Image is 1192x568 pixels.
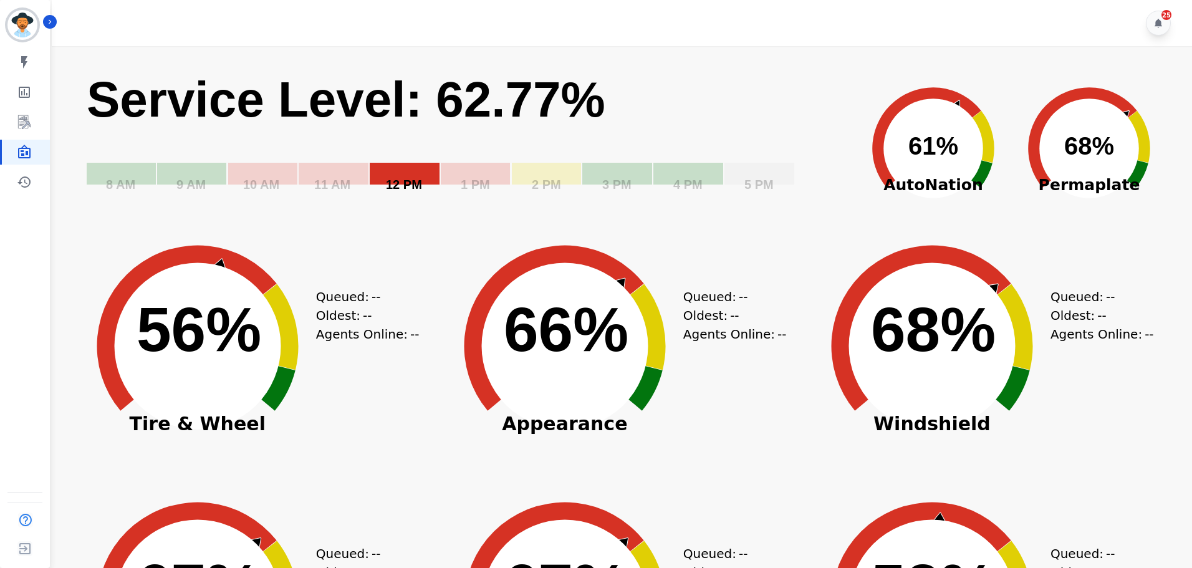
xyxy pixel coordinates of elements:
[137,294,261,364] text: 56%
[363,306,372,325] span: --
[440,418,690,430] span: Appearance
[807,418,1057,430] span: Windshield
[372,287,380,306] span: --
[1064,132,1114,160] text: 68%
[316,544,410,563] div: Queued:
[683,287,777,306] div: Queued:
[532,178,561,191] text: 2 PM
[410,325,419,344] span: --
[1097,306,1106,325] span: --
[461,178,490,191] text: 1 PM
[106,178,135,191] text: 8 AM
[87,72,605,127] text: Service Level: 62.77%
[1011,173,1167,197] span: Permaplate
[602,178,632,191] text: 3 PM
[1106,544,1115,563] span: --
[1050,325,1156,344] div: Agents Online:
[85,69,853,209] svg: Service Level: 0%
[314,178,350,191] text: 11 AM
[316,325,422,344] div: Agents Online:
[1050,287,1144,306] div: Queued:
[683,544,777,563] div: Queued:
[683,306,777,325] div: Oldest:
[73,418,322,430] span: Tire & Wheel
[855,173,1011,197] span: AutoNation
[673,178,703,191] text: 4 PM
[243,178,279,191] text: 10 AM
[504,294,628,364] text: 66%
[1161,10,1171,20] div: 25
[871,294,996,364] text: 68%
[1106,287,1115,306] span: --
[1050,306,1144,325] div: Oldest:
[1145,325,1153,344] span: --
[1050,544,1144,563] div: Queued:
[7,10,37,40] img: Bordered avatar
[372,544,380,563] span: --
[908,132,958,160] text: 61%
[739,544,747,563] span: --
[777,325,786,344] span: --
[730,306,739,325] span: --
[739,287,747,306] span: --
[316,287,410,306] div: Queued:
[683,325,789,344] div: Agents Online:
[176,178,206,191] text: 9 AM
[386,178,422,191] text: 12 PM
[744,178,774,191] text: 5 PM
[316,306,410,325] div: Oldest:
